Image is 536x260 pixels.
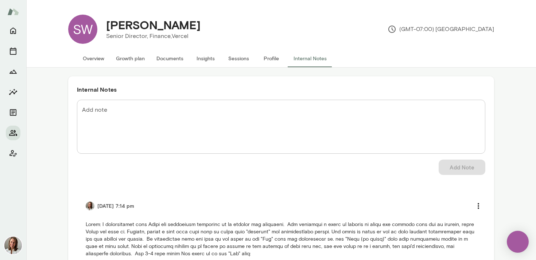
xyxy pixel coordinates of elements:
[6,126,20,140] button: Members
[106,18,201,32] h4: [PERSON_NAME]
[97,202,134,210] h6: [DATE] 7:14 pm
[255,50,288,67] button: Profile
[6,105,20,120] button: Documents
[4,237,22,254] img: Andrea Mayendia
[110,50,151,67] button: Growth plan
[68,15,97,44] div: SW
[106,32,201,41] p: Senior Director, Finance, Vercel
[388,25,494,34] p: (GMT-07:00) [GEOGRAPHIC_DATA]
[222,50,255,67] button: Sessions
[6,146,20,161] button: Client app
[86,202,94,210] img: Andrea Mayendia
[288,50,333,67] button: Internal Notes
[6,85,20,99] button: Insights
[77,50,110,67] button: Overview
[6,44,20,58] button: Sessions
[77,85,485,94] h6: Internal Notes
[151,50,189,67] button: Documents
[7,5,19,19] img: Mento
[189,50,222,67] button: Insights
[471,198,486,214] button: more
[6,64,20,79] button: Growth Plan
[6,23,20,38] button: Home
